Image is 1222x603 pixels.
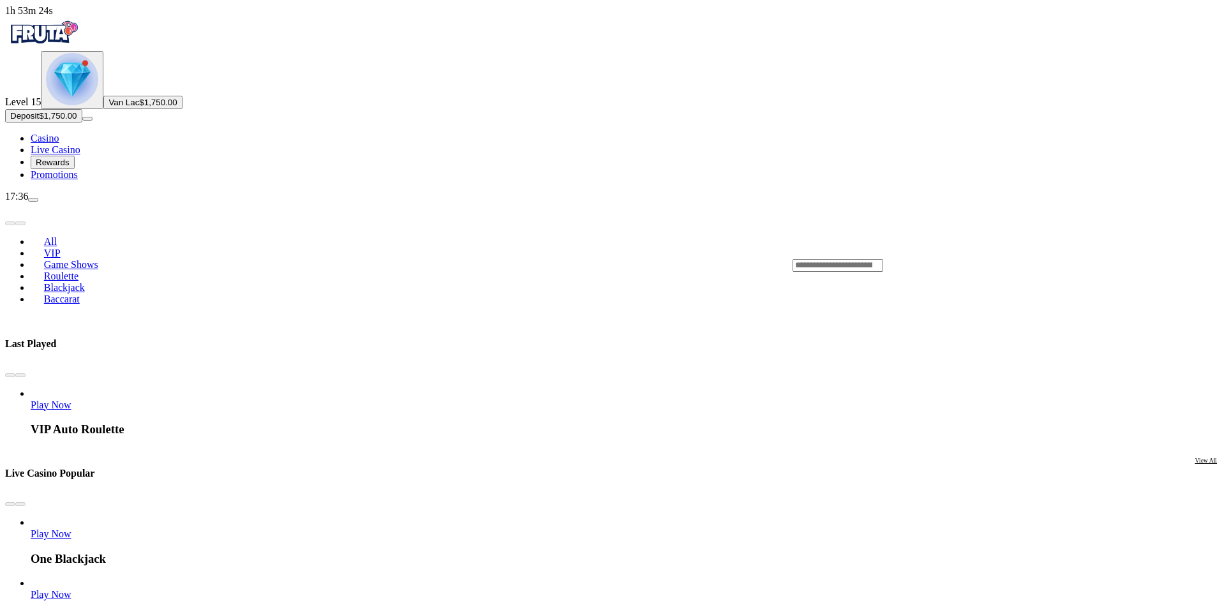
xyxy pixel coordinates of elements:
span: Level 15 [5,96,41,107]
a: All [31,232,70,251]
a: Baccarat [31,290,93,309]
a: View All [1195,457,1217,489]
span: View All [1195,457,1217,464]
button: level unlocked [41,51,103,109]
button: Rewards [31,156,75,169]
button: Van Lac$1,750.00 [103,96,182,109]
button: menu [82,117,93,121]
a: Blackjack [31,278,98,297]
a: Roulette [31,267,92,286]
span: $1,750.00 [39,111,77,121]
img: Fruta [5,17,82,48]
button: next slide [15,221,26,225]
button: Depositplus icon$1,750.00 [5,109,82,123]
span: Blackjack [39,282,90,293]
a: Live Casino [31,144,80,155]
nav: Main menu [5,133,1217,181]
h3: Live Casino Popular [5,467,94,479]
span: user session time [5,5,53,16]
button: prev slide [5,373,15,377]
button: prev slide [5,221,15,225]
nav: Primary [5,17,1217,181]
span: Game Shows [39,259,103,270]
span: VIP [39,248,66,258]
span: Roulette [39,271,84,281]
span: Rewards [36,158,70,167]
a: Casino [31,133,59,144]
a: Promotions [31,169,78,180]
span: $1,750.00 [139,98,177,107]
a: VIP Auto Roulette [31,399,71,410]
header: Lobby [5,202,1217,327]
span: All [39,236,62,247]
a: Game Shows [31,255,111,274]
input: Search [793,259,883,272]
span: Play Now [31,399,71,410]
span: Deposit [10,111,39,121]
span: Van Lac [108,98,139,107]
span: Play Now [31,528,71,539]
span: Baccarat [39,294,85,304]
span: Play Now [31,589,71,600]
a: One Blackjack [31,528,71,539]
a: Fruta [5,40,82,50]
button: prev slide [5,502,15,506]
a: VIP [31,244,73,263]
button: next slide [15,502,26,506]
button: menu [28,198,38,202]
h3: Last Played [5,338,56,350]
a: Sweet Bonanza Candyland [31,589,71,600]
button: next slide [15,373,26,377]
nav: Lobby [5,214,767,315]
span: 17:36 [5,191,28,202]
img: level unlocked [46,53,98,105]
